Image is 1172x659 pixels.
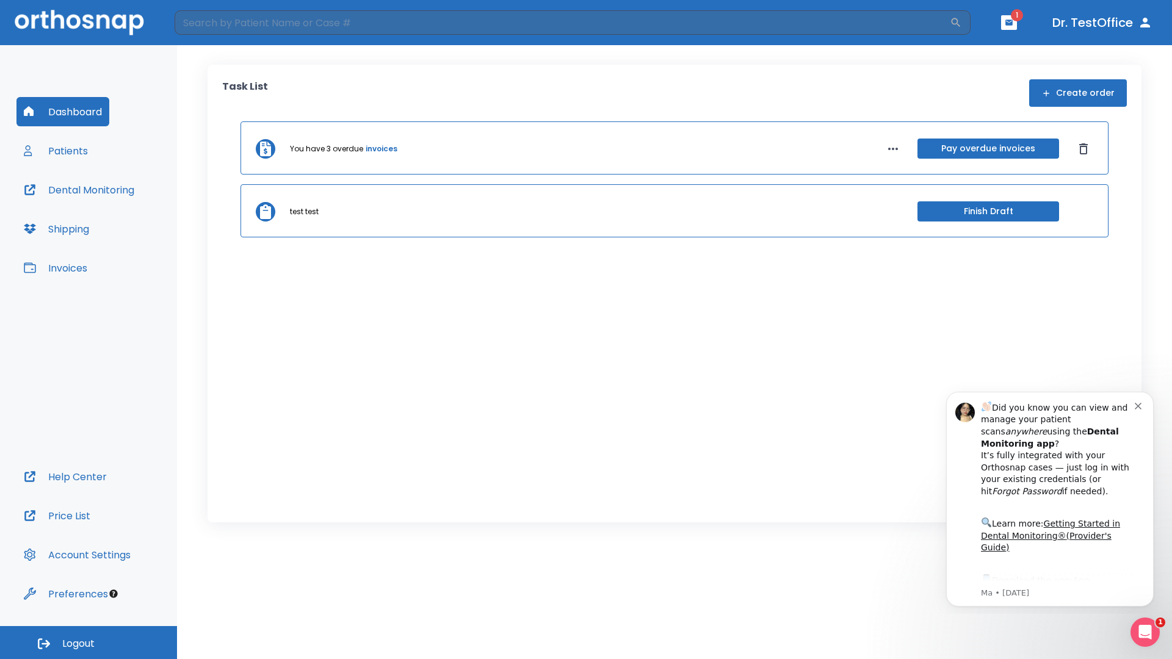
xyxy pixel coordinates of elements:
[16,214,96,243] button: Shipping
[16,540,138,569] button: Account Settings
[917,139,1059,159] button: Pay overdue invoices
[16,97,109,126] button: Dashboard
[917,201,1059,221] button: Finish Draft
[1011,9,1023,21] span: 1
[222,79,268,107] p: Task List
[16,175,142,204] button: Dental Monitoring
[53,195,162,217] a: App Store
[15,10,144,35] img: Orthosnap
[1074,139,1093,159] button: Dismiss
[53,192,207,254] div: Download the app: | ​ Let us know if you need help getting started!
[16,253,95,283] button: Invoices
[108,588,119,599] div: Tooltip anchor
[290,143,363,154] p: You have 3 overdue
[1156,618,1165,627] span: 1
[290,206,319,217] p: test test
[175,10,950,35] input: Search by Patient Name or Case #
[53,207,207,218] p: Message from Ma, sent 4w ago
[1047,12,1157,34] button: Dr. TestOffice
[16,136,95,165] button: Patients
[16,462,114,491] button: Help Center
[1029,79,1127,107] button: Create order
[1130,618,1160,647] iframe: Intercom live chat
[62,637,95,650] span: Logout
[16,579,115,608] button: Preferences
[16,501,98,530] button: Price List
[207,19,217,29] button: Dismiss notification
[928,381,1172,614] iframe: Intercom notifications message
[366,143,397,154] a: invoices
